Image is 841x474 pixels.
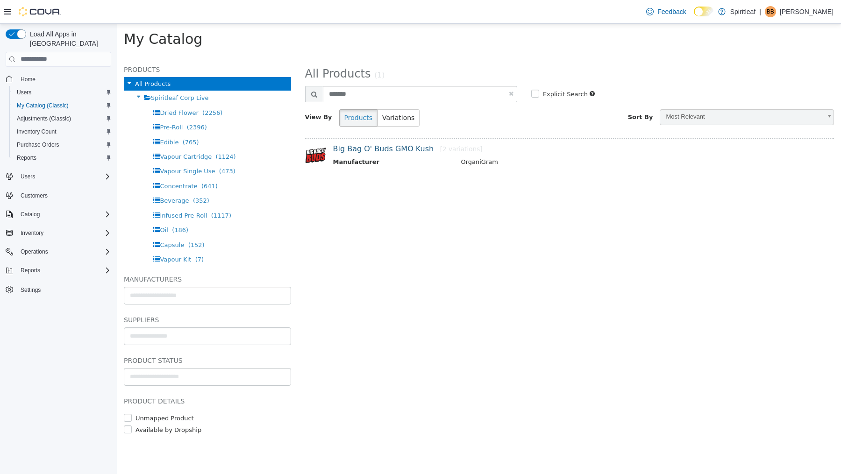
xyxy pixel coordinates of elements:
div: Bobby B [765,6,776,17]
button: Reports [2,264,115,277]
button: Inventory [17,227,47,239]
a: Inventory Count [13,126,60,137]
span: Settings [21,286,41,294]
label: Explicit Search [424,66,471,75]
span: Adjustments (Classic) [13,113,111,124]
button: Inventory Count [9,125,115,138]
span: Home [17,73,111,85]
a: Reports [13,152,40,163]
span: All Products [18,57,54,64]
nav: Complex example [6,69,111,321]
span: Catalog [21,211,40,218]
span: Pre-Roll [43,100,66,107]
span: Feedback [657,7,686,16]
span: Reports [21,267,40,274]
button: Reports [9,151,115,164]
button: My Catalog (Classic) [9,99,115,112]
button: Variations [260,85,303,103]
span: Adjustments (Classic) [17,115,71,122]
a: Most Relevant [543,85,717,101]
h5: Manufacturers [7,250,174,261]
a: Users [13,87,35,98]
p: | [759,6,761,17]
h5: Suppliers [7,290,174,302]
button: Operations [2,245,115,258]
span: Purchase Orders [13,139,111,150]
p: [PERSON_NAME] [780,6,834,17]
button: Catalog [2,208,115,221]
button: Reports [17,265,44,276]
span: Vapour Single Use [43,144,98,151]
span: Most Relevant [543,86,705,100]
a: Home [17,74,39,85]
span: (7) [78,232,87,239]
label: Available by Dropship [16,402,85,411]
span: Users [13,87,111,98]
label: Unmapped Product [16,390,77,399]
span: (765) [66,115,82,122]
button: Inventory [2,226,115,240]
span: Concentrate [43,159,80,166]
span: Vapour Cartridge [43,129,95,136]
span: Users [17,89,31,96]
a: Settings [17,284,44,296]
button: Users [17,171,39,182]
span: Settings [17,283,111,295]
button: Users [2,170,115,183]
span: Customers [21,192,48,199]
span: (1117) [94,188,114,195]
small: [2 variations] [323,121,366,129]
span: (186) [55,203,71,210]
span: Inventory Count [17,128,57,135]
p: Spiritleaf [730,6,755,17]
span: Purchase Orders [17,141,59,149]
span: BB [767,6,774,17]
span: Catalog [17,209,111,220]
span: Vapour Kit [43,232,74,239]
span: Reports [13,152,111,163]
span: My Catalog [7,7,86,23]
button: Customers [2,189,115,202]
span: View By [188,90,215,97]
a: Purchase Orders [13,139,63,150]
button: Catalog [17,209,43,220]
a: Big Bag O' Buds GMO Kush[2 variations] [216,120,366,129]
small: (1) [257,47,268,56]
span: Reports [17,154,36,162]
button: Settings [2,283,115,296]
span: (1124) [99,129,119,136]
span: Customers [17,190,111,201]
span: Infused Pre-Roll [43,188,90,195]
span: Operations [17,246,111,257]
span: Reports [17,265,111,276]
span: (152) [71,218,88,225]
span: My Catalog (Classic) [17,102,69,109]
span: My Catalog (Classic) [13,100,111,111]
span: Users [21,173,35,180]
button: Adjustments (Classic) [9,112,115,125]
span: Capsule [43,218,67,225]
input: Dark Mode [694,7,713,16]
span: Spiritleaf Corp Live [34,71,92,78]
h5: Products [7,40,174,51]
span: (641) [85,159,101,166]
img: 150 [188,121,209,142]
img: Cova [19,7,61,16]
a: My Catalog (Classic) [13,100,72,111]
span: (2396) [70,100,90,107]
span: Dried Flower [43,85,81,92]
span: Sort By [511,90,536,97]
h5: Product Details [7,372,174,383]
span: Inventory [17,227,111,239]
span: (2256) [86,85,106,92]
span: Inventory [21,229,43,237]
button: Purchase Orders [9,138,115,151]
span: (473) [102,144,119,151]
span: Home [21,76,36,83]
span: Beverage [43,173,72,180]
button: Users [9,86,115,99]
span: Operations [21,248,48,255]
span: Load All Apps in [GEOGRAPHIC_DATA] [26,29,111,48]
a: Feedback [642,2,690,21]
